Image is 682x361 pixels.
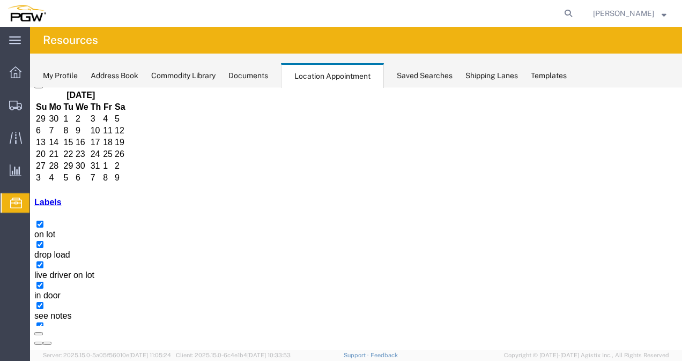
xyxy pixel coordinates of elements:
div: Shipping Lanes [465,70,518,81]
div: Commodity Library [151,70,216,81]
a: Feedback [370,352,398,358]
button: [PERSON_NAME] [592,7,667,20]
div: Saved Searches [397,70,453,81]
span: Server: 2025.15.0-5a05f56010e [43,352,171,358]
div: Templates [531,70,567,81]
iframe: FS Legacy Container [30,87,682,350]
a: Support [344,352,370,358]
div: Documents [228,70,268,81]
img: logo [8,5,46,21]
h4: Resources [43,27,98,54]
span: Client: 2025.15.0-6c4e1b4 [176,352,291,358]
span: [DATE] 10:33:53 [247,352,291,358]
span: Copyright © [DATE]-[DATE] Agistix Inc., All Rights Reserved [504,351,669,360]
div: Location Appointment [281,63,384,88]
div: My Profile [43,70,78,81]
span: [DATE] 11:05:24 [129,352,171,358]
span: Adrian Castro [593,7,654,19]
div: Address Book [91,70,138,81]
